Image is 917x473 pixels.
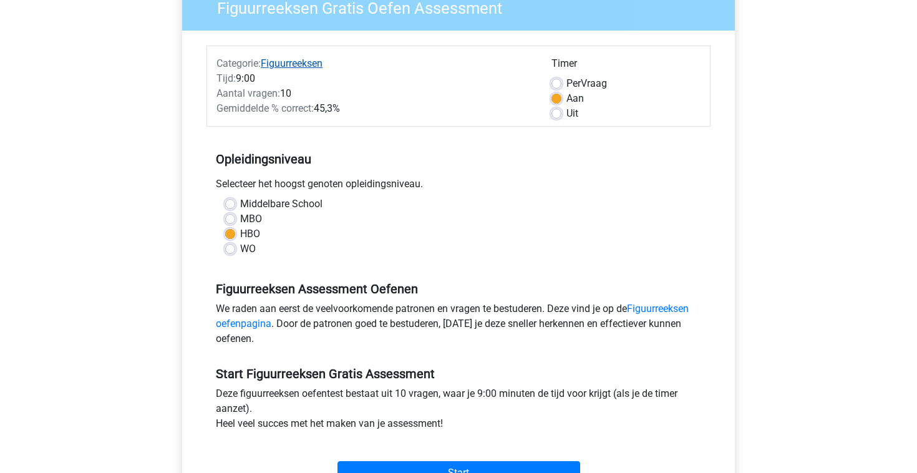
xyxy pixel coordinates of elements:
[240,212,262,227] label: MBO
[216,57,261,69] span: Categorie:
[240,197,323,212] label: Middelbare School
[240,241,256,256] label: WO
[207,86,542,101] div: 10
[216,102,314,114] span: Gemiddelde % correct:
[566,76,607,91] label: Vraag
[566,106,578,121] label: Uit
[566,91,584,106] label: Aan
[207,101,542,116] div: 45,3%
[216,72,236,84] span: Tijd:
[216,87,280,99] span: Aantal vragen:
[206,301,711,351] div: We raden aan eerst de veelvoorkomende patronen en vragen te bestuderen. Deze vind je op de . Door...
[240,227,260,241] label: HBO
[216,147,701,172] h5: Opleidingsniveau
[216,281,701,296] h5: Figuurreeksen Assessment Oefenen
[216,366,701,381] h5: Start Figuurreeksen Gratis Assessment
[206,177,711,197] div: Selecteer het hoogst genoten opleidingsniveau.
[206,386,711,436] div: Deze figuurreeksen oefentest bestaat uit 10 vragen, waar je 9:00 minuten de tijd voor krijgt (als...
[566,77,581,89] span: Per
[551,56,701,76] div: Timer
[261,57,323,69] a: Figuurreeksen
[207,71,542,86] div: 9:00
